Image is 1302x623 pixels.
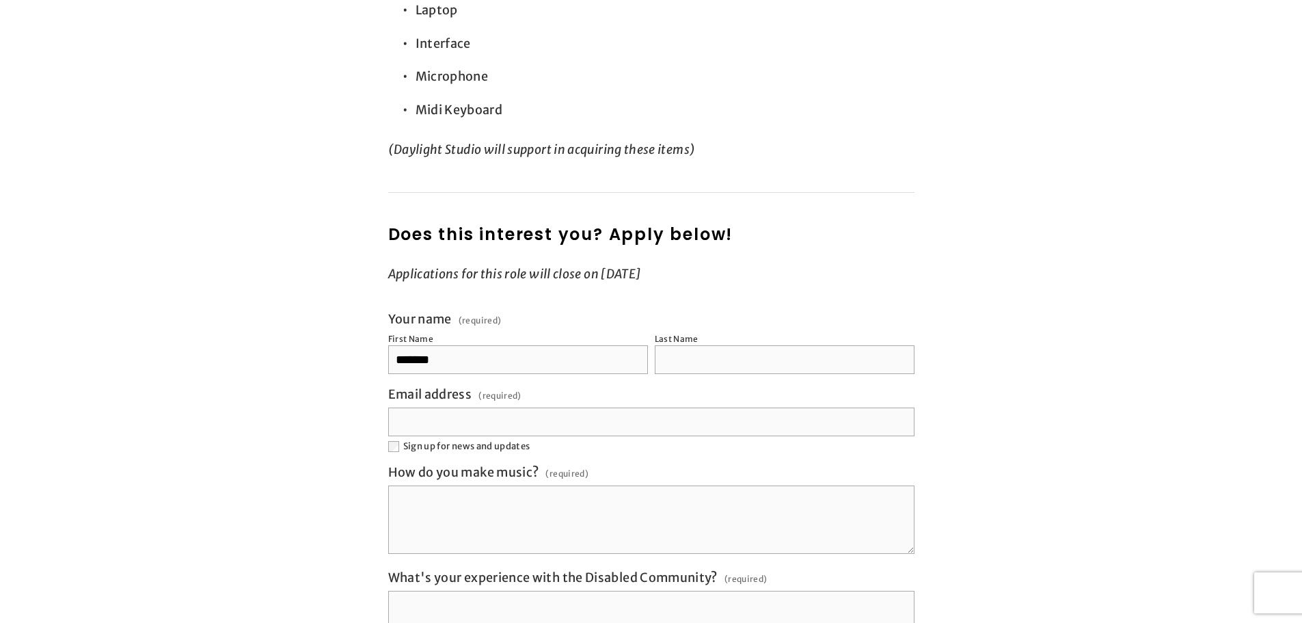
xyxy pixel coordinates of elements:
span: (required) [724,570,768,588]
em: Applications for this role will close on [DATE] [388,266,641,282]
span: (required) [478,386,521,405]
div: First Name [388,334,434,344]
p: Microphone [416,63,914,90]
div: Last Name [655,334,699,344]
span: (required) [459,317,502,325]
em: (Daylight Studio will support in acquiring these items) [388,142,696,157]
span: Email address [388,386,472,402]
p: Interface [416,30,914,57]
span: Sign up for news and updates [403,440,530,452]
span: How do you make music? [388,464,539,480]
span: What's your experience with the Disabled Community? [388,570,718,585]
h2: Does this interest you? Apply below! [388,222,914,247]
input: Sign up for news and updates [388,441,399,452]
span: (required) [545,464,588,483]
span: Your name [388,311,452,327]
p: Midi Keyboard [416,96,914,124]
